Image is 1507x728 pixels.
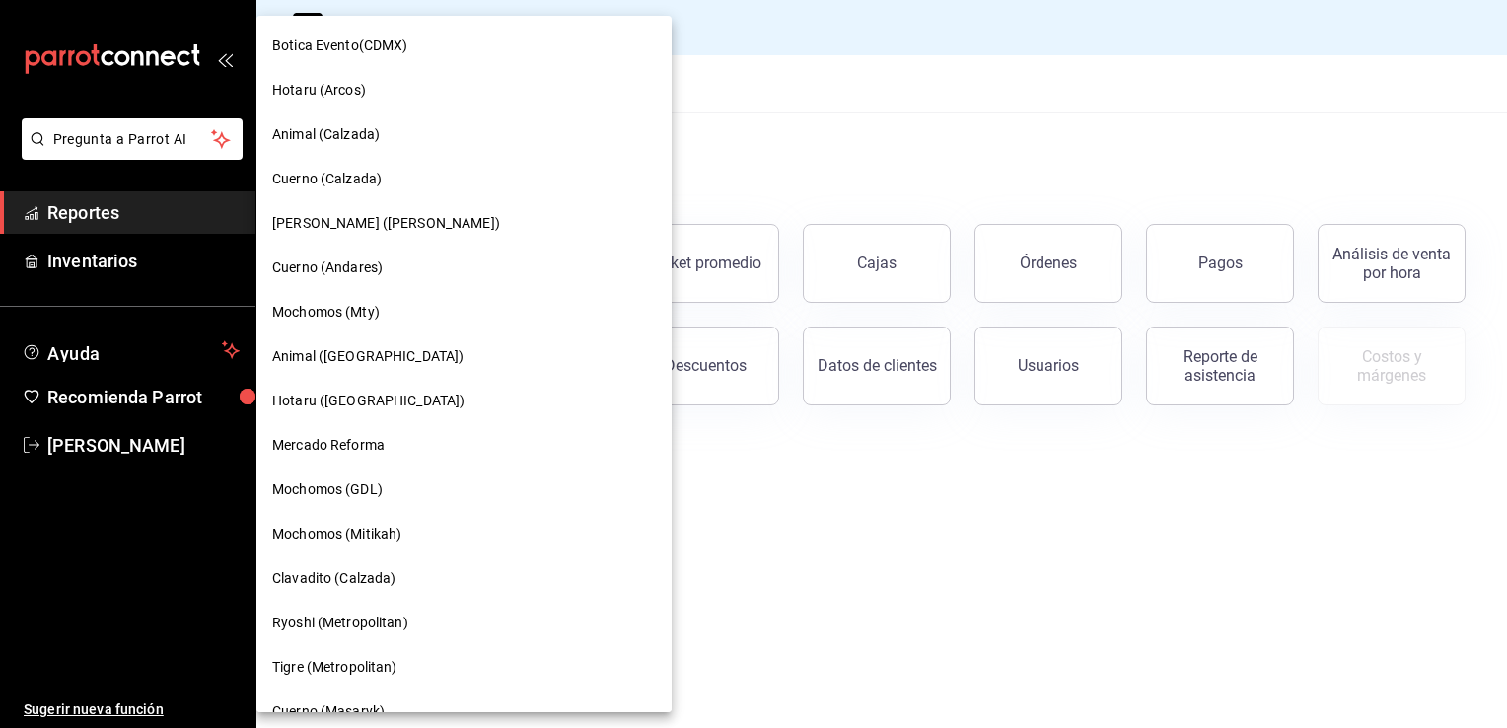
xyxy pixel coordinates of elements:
[256,601,672,645] div: Ryoshi (Metropolitan)
[256,112,672,157] div: Animal (Calzada)
[272,479,383,500] span: Mochomos (GDL)
[272,657,397,678] span: Tigre (Metropolitan)
[256,68,672,112] div: Hotaru (Arcos)
[272,435,385,456] span: Mercado Reforma
[272,36,408,56] span: Botica Evento(CDMX)
[256,512,672,556] div: Mochomos (Mitikah)
[272,213,500,234] span: [PERSON_NAME] ([PERSON_NAME])
[256,379,672,423] div: Hotaru ([GEOGRAPHIC_DATA])
[272,391,465,411] span: Hotaru ([GEOGRAPHIC_DATA])
[272,346,464,367] span: Animal ([GEOGRAPHIC_DATA])
[272,613,408,633] span: Ryoshi (Metropolitan)
[272,524,401,545] span: Mochomos (Mitikah)
[272,169,382,189] span: Cuerno (Calzada)
[272,701,385,722] span: Cuerno (Masaryk)
[272,124,380,145] span: Animal (Calzada)
[256,334,672,379] div: Animal ([GEOGRAPHIC_DATA])
[256,246,672,290] div: Cuerno (Andares)
[256,423,672,468] div: Mercado Reforma
[256,24,672,68] div: Botica Evento(CDMX)
[256,468,672,512] div: Mochomos (GDL)
[272,257,383,278] span: Cuerno (Andares)
[272,568,396,589] span: Clavadito (Calzada)
[256,290,672,334] div: Mochomos (Mty)
[256,157,672,201] div: Cuerno (Calzada)
[256,556,672,601] div: Clavadito (Calzada)
[272,80,366,101] span: Hotaru (Arcos)
[256,201,672,246] div: [PERSON_NAME] ([PERSON_NAME])
[256,645,672,690] div: Tigre (Metropolitan)
[272,302,380,323] span: Mochomos (Mty)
